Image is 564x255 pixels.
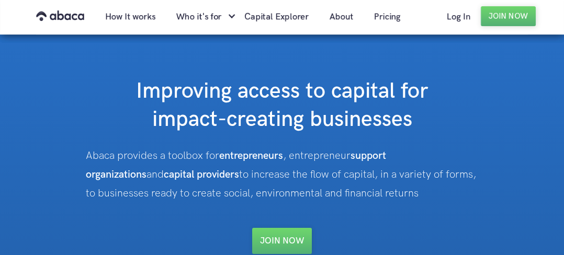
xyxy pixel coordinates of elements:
[219,149,283,162] strong: entrepreneurs
[86,146,478,203] div: Abaca provides a toolbox for , entrepreneur and to increase the flow of capital, in a variety of ...
[164,168,239,181] strong: capital providers
[85,77,480,134] h1: Improving access to capital for impact-creating businesses
[252,228,312,254] a: Join NOW
[481,6,536,26] a: Join Now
